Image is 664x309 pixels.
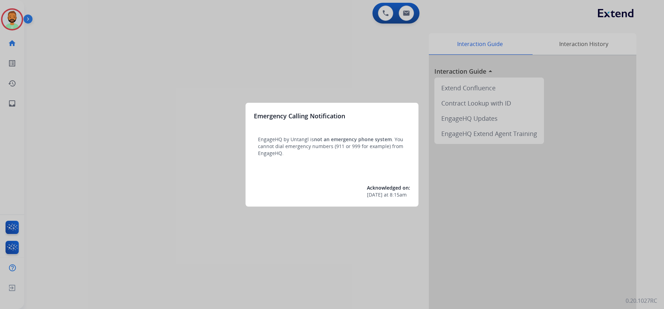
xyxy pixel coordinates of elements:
[390,191,407,198] span: 8:15am
[626,297,657,305] p: 0.20.1027RC
[367,191,410,198] div: at
[367,184,410,191] span: Acknowledged on:
[314,136,392,143] span: not an emergency phone system
[367,191,382,198] span: [DATE]
[258,136,406,157] p: EngageHQ by Untangl is . You cannot dial emergency numbers (911 or 999 for example) from EngageHQ.
[254,111,345,121] h3: Emergency Calling Notification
